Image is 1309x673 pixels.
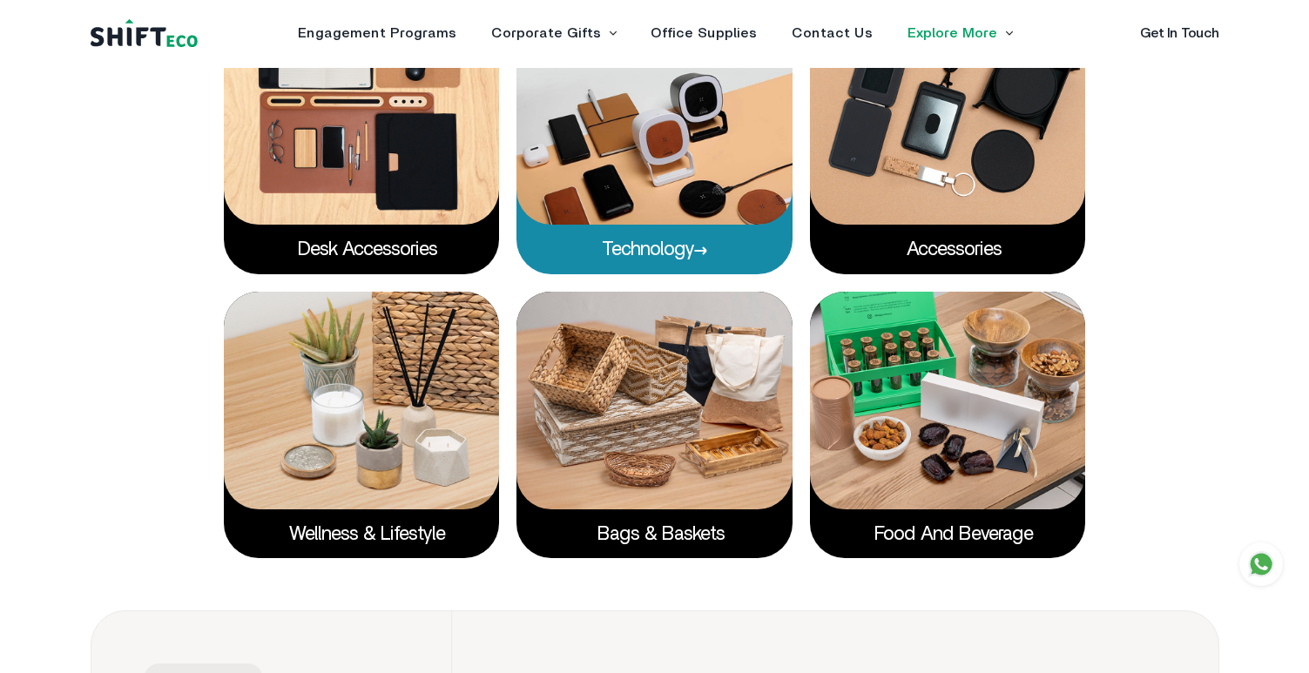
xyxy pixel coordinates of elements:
[792,26,873,40] a: Contact Us
[224,292,500,509] img: lifestyle.png
[810,292,1086,509] img: foods.png
[516,7,793,225] img: technology.png
[810,7,1086,225] img: accessories_1f29f8c0-6949-4701-a5f9-45fb7650ad83.png
[874,524,1021,543] a: Food and Beverage
[907,239,989,259] a: Accessories
[597,524,712,543] a: Bags & Baskets
[298,239,425,259] a: Desk accessories
[602,239,708,259] a: Technology
[491,26,601,40] a: Corporate Gifts
[224,7,500,225] img: desk-accessories.png
[289,524,433,543] a: Wellness & Lifestyle
[516,292,793,509] img: bags.png
[1140,26,1219,40] a: Get In Touch
[651,26,757,40] a: Office Supplies
[908,26,997,40] a: Explore More
[298,26,456,40] a: Engagement Programs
